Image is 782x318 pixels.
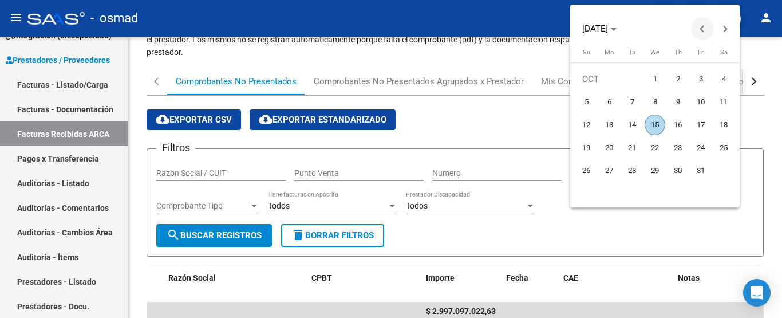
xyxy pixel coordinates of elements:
span: 23 [668,138,688,158]
button: October 11, 2025 [712,91,735,113]
button: October 6, 2025 [598,91,621,113]
span: 9 [668,92,688,112]
button: October 26, 2025 [575,159,598,182]
button: October 8, 2025 [643,91,666,113]
button: October 29, 2025 [643,159,666,182]
span: Su [583,49,590,56]
span: 15 [645,115,665,135]
button: October 1, 2025 [643,68,666,91]
button: October 3, 2025 [689,68,712,91]
span: 18 [713,115,734,135]
button: October 4, 2025 [712,68,735,91]
span: 14 [622,115,642,135]
button: October 2, 2025 [666,68,689,91]
button: October 24, 2025 [689,136,712,159]
button: October 13, 2025 [598,113,621,136]
td: OCT [575,68,643,91]
span: We [650,49,659,56]
span: 30 [668,160,688,181]
button: October 20, 2025 [598,136,621,159]
button: October 5, 2025 [575,91,598,113]
span: 25 [713,138,734,158]
span: 19 [576,138,597,158]
span: 20 [599,138,619,158]
button: October 19, 2025 [575,136,598,159]
span: 11 [713,92,734,112]
span: 29 [645,160,665,181]
span: 26 [576,160,597,181]
button: October 21, 2025 [621,136,643,159]
button: October 28, 2025 [621,159,643,182]
span: 22 [645,138,665,158]
div: Open Intercom Messenger [743,279,771,307]
button: October 16, 2025 [666,113,689,136]
button: October 9, 2025 [666,91,689,113]
span: Mo [605,49,614,56]
span: 27 [599,160,619,181]
button: October 27, 2025 [598,159,621,182]
span: 6 [599,92,619,112]
span: 5 [576,92,597,112]
span: 7 [622,92,642,112]
span: 13 [599,115,619,135]
span: Fr [698,49,704,56]
span: 28 [622,160,642,181]
span: [DATE] [582,23,608,34]
span: 31 [690,160,711,181]
button: October 30, 2025 [666,159,689,182]
button: October 14, 2025 [621,113,643,136]
button: Next month [714,17,737,40]
button: Previous month [691,17,714,40]
span: Sa [720,49,728,56]
button: October 7, 2025 [621,91,643,113]
span: 17 [690,115,711,135]
button: October 18, 2025 [712,113,735,136]
span: 10 [690,92,711,112]
span: 8 [645,92,665,112]
span: 4 [713,69,734,89]
span: 12 [576,115,597,135]
span: 3 [690,69,711,89]
span: 1 [645,69,665,89]
span: 21 [622,138,642,158]
button: October 22, 2025 [643,136,666,159]
button: October 31, 2025 [689,159,712,182]
button: October 25, 2025 [712,136,735,159]
span: Tu [629,49,635,56]
span: 2 [668,69,688,89]
span: 24 [690,138,711,158]
button: October 17, 2025 [689,113,712,136]
button: Choose month and year [578,18,621,39]
span: 16 [668,115,688,135]
button: October 10, 2025 [689,91,712,113]
button: October 23, 2025 [666,136,689,159]
span: Th [674,49,682,56]
button: October 12, 2025 [575,113,598,136]
button: October 15, 2025 [643,113,666,136]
